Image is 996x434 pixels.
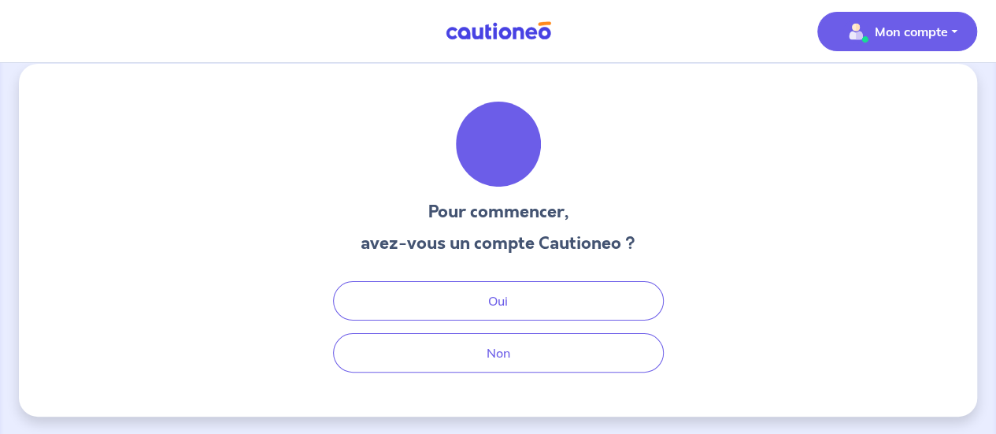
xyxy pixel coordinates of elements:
p: Mon compte [875,22,948,41]
h3: Pour commencer, [361,199,635,224]
button: Non [333,333,664,373]
h3: avez-vous un compte Cautioneo ? [361,231,635,256]
img: illu_account_valid_menu.svg [843,19,868,44]
button: illu_account_valid_menu.svgMon compte [817,12,977,51]
img: Cautioneo [439,21,557,41]
button: Oui [333,281,664,321]
img: illu_welcome.svg [456,102,541,187]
